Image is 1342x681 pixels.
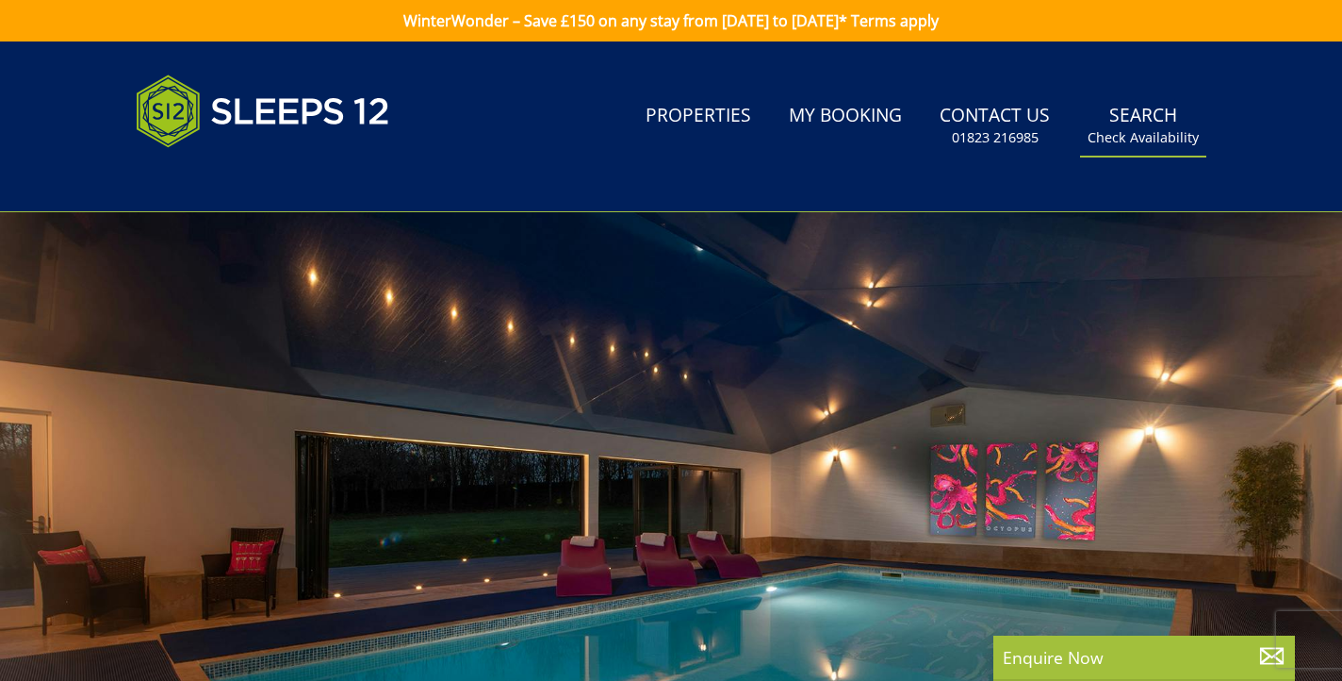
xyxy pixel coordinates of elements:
[952,128,1039,147] small: 01823 216985
[126,170,324,186] iframe: Customer reviews powered by Trustpilot
[1003,645,1285,670] p: Enquire Now
[781,95,909,138] a: My Booking
[638,95,759,138] a: Properties
[1080,95,1206,157] a: SearchCheck Availability
[1088,128,1199,147] small: Check Availability
[932,95,1057,157] a: Contact Us01823 216985
[136,64,390,158] img: Sleeps 12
